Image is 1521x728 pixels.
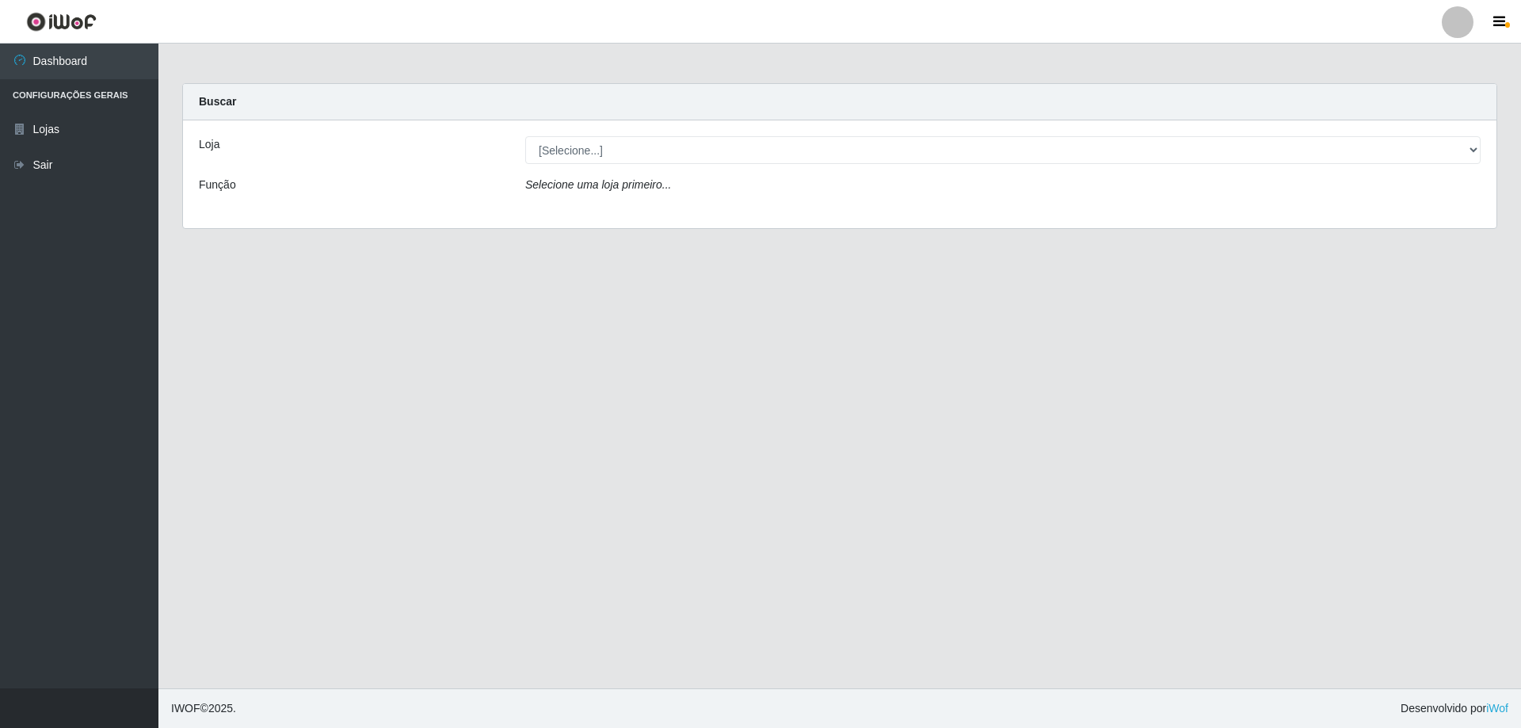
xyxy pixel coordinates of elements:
span: Desenvolvido por [1401,700,1508,717]
a: iWof [1486,702,1508,715]
label: Loja [199,136,219,153]
span: © 2025 . [171,700,236,717]
strong: Buscar [199,95,236,108]
span: IWOF [171,702,200,715]
img: CoreUI Logo [26,12,97,32]
label: Função [199,177,236,193]
i: Selecione uma loja primeiro... [525,178,671,191]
